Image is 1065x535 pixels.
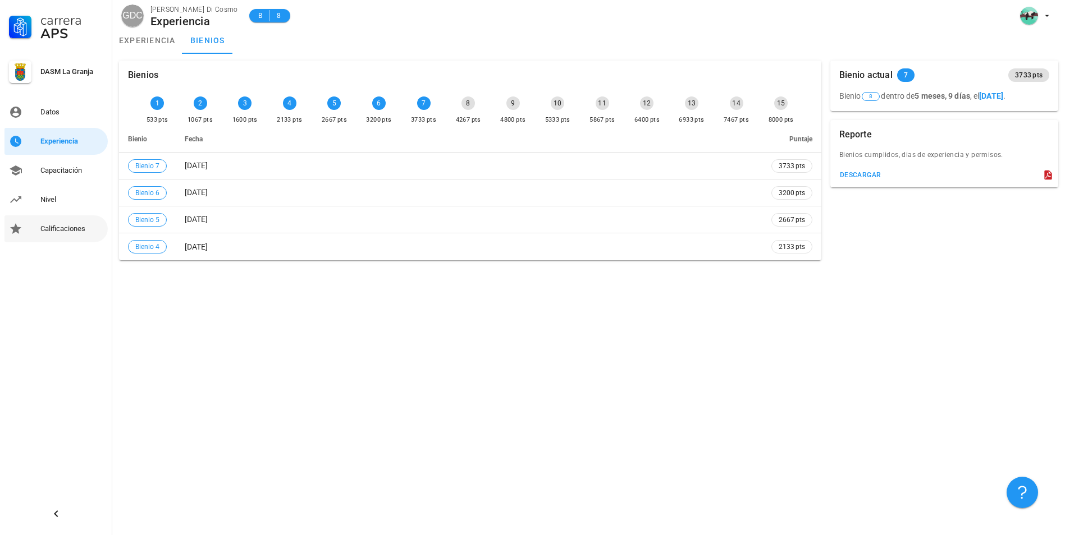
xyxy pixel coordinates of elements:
[769,114,794,126] div: 8000 pts
[839,61,893,90] div: Bienio actual
[232,114,258,126] div: 1600 pts
[119,126,176,153] th: Bienio
[4,186,108,213] a: Nivel
[185,135,203,143] span: Fecha
[762,126,821,153] th: Puntaje
[4,215,108,242] a: Calificaciones
[122,4,143,27] span: GDC
[372,96,386,110] div: 6
[135,187,159,199] span: Bienio 6
[135,214,159,226] span: Bienio 5
[238,96,252,110] div: 3
[322,114,347,126] div: 2667 pts
[545,114,570,126] div: 5333 pts
[1020,7,1038,25] div: avatar
[40,195,103,204] div: Nivel
[1015,68,1043,82] span: 3733 pts
[185,242,208,251] span: [DATE]
[830,149,1058,167] div: Bienios cumplidos, dias de experiencia y permisos.
[4,99,108,126] a: Datos
[500,114,525,126] div: 4800 pts
[366,114,391,126] div: 3200 pts
[973,91,1005,100] span: el .
[634,114,660,126] div: 6400 pts
[128,61,158,90] div: Bienios
[283,96,296,110] div: 4
[4,157,108,184] a: Capacitación
[835,167,886,183] button: descargar
[730,96,743,110] div: 14
[789,135,812,143] span: Puntaje
[461,96,475,110] div: 8
[275,10,284,21] span: 8
[40,27,103,40] div: APS
[724,114,749,126] div: 7467 pts
[411,114,436,126] div: 3733 pts
[112,27,182,54] a: experiencia
[185,188,208,197] span: [DATE]
[779,214,805,225] span: 2667 pts
[150,96,164,110] div: 1
[589,114,615,126] div: 5867 pts
[869,93,872,100] span: 8
[4,128,108,155] a: Experiencia
[904,68,908,82] span: 7
[915,91,970,100] b: 5 meses, 9 días
[839,171,881,179] div: descargar
[256,10,265,21] span: B
[182,27,233,54] a: bienios
[685,96,698,110] div: 13
[185,215,208,224] span: [DATE]
[779,241,805,252] span: 2133 pts
[277,114,302,126] div: 2133 pts
[150,15,238,27] div: Experiencia
[194,96,207,110] div: 2
[979,91,1003,100] b: [DATE]
[456,114,481,126] div: 4267 pts
[839,91,972,100] span: Bienio dentro de ,
[121,4,144,27] div: avatar
[327,96,341,110] div: 5
[185,161,208,170] span: [DATE]
[128,135,147,143] span: Bienio
[551,96,564,110] div: 10
[40,137,103,146] div: Experiencia
[679,114,704,126] div: 6933 pts
[640,96,653,110] div: 12
[147,114,168,126] div: 533 pts
[188,114,213,126] div: 1067 pts
[779,187,805,199] span: 3200 pts
[839,120,872,149] div: Reporte
[40,108,103,117] div: Datos
[150,4,238,15] div: [PERSON_NAME] Di Cosmo
[779,160,805,172] span: 3733 pts
[40,67,103,76] div: DASM La Granja
[40,13,103,27] div: Carrera
[40,224,103,233] div: Calificaciones
[176,126,762,153] th: Fecha
[135,160,159,172] span: Bienio 7
[506,96,520,110] div: 9
[417,96,431,110] div: 7
[596,96,609,110] div: 11
[774,96,788,110] div: 15
[40,166,103,175] div: Capacitación
[135,241,159,253] span: Bienio 4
